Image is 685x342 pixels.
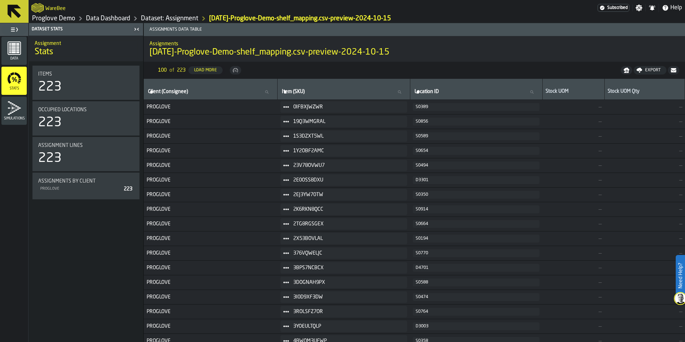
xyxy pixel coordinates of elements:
span: Stats [1,87,27,91]
button: button-S0194 [413,235,539,243]
label: button-toggle-Close me [132,25,142,34]
div: 223 [38,151,62,165]
span: 3ROLSFZ7OR [293,309,401,315]
span: — [545,323,602,329]
div: D4701 [416,265,537,270]
button: button-Export [634,66,666,75]
span: Data [1,57,27,61]
span: PROGLOVE [147,163,275,168]
div: stat-Items [32,66,139,100]
span: PROGLOVE [147,236,275,241]
input: label [413,87,539,97]
span: — [607,119,682,124]
span: PROGLOVE [147,104,275,110]
a: logo-header [31,1,44,14]
div: S0914 [416,207,537,212]
button: button- [621,66,632,75]
div: stat-Occupied Locations [32,101,139,136]
div: Title [38,178,134,184]
h2: Sub Title [35,39,137,46]
div: ButtonLoadMore-Load More-Prev-First-Last [152,65,228,76]
span: PROGLOVE [147,119,275,124]
span: 3BPS7NCBCX [293,265,401,271]
div: Title [38,107,134,113]
span: — [545,133,602,139]
button: button-Load More [188,66,223,74]
div: S0764 [416,309,537,314]
label: button-toggle-Toggle Full Menu [1,25,27,35]
span: — [607,104,682,110]
span: — [545,250,602,256]
span: PROGLOVE [147,133,275,139]
span: — [607,177,682,183]
div: S0494 [416,163,537,168]
span: — [545,177,602,183]
span: Assignment lines [38,143,83,148]
span: — [545,119,602,124]
span: — [607,250,682,256]
button: button-S0654 [413,147,539,155]
span: PROGLOVE [147,221,275,227]
span: 3I0D9XF3DW [293,294,401,300]
span: Occupied Locations [38,107,87,113]
div: stat-Assignments by Client [32,173,139,199]
a: link-to-/wh/i/e36b03eb-bea5-40ab-83a2-6422b9ded721/data [86,15,130,22]
div: title-Stats [29,36,143,61]
nav: Breadcrumb [31,14,391,23]
button: button-S0494 [413,162,539,169]
span: of [169,67,174,73]
div: S0589 [416,134,537,139]
span: — [545,265,602,271]
div: S0856 [416,119,537,124]
span: 223 [177,67,186,73]
span: PROGLOVE [147,192,275,198]
div: Title [38,143,134,148]
h2: Sub Title [149,40,679,47]
h2: Sub Title [45,4,66,11]
span: — [607,206,682,212]
div: Dataset Stats [30,27,132,32]
span: 223 [124,187,132,192]
div: StatList-item-PROGLOVE [38,184,134,194]
input: label [280,87,407,97]
div: title-2024-10-11-Proglove-Demo-shelf_mapping.csv-preview-2024-10-15 [144,36,685,62]
span: — [607,163,682,168]
span: — [607,280,682,285]
button: button-S0588 [413,279,539,286]
span: 2K6RKN8QCC [293,206,401,212]
div: S0350 [416,192,537,197]
span: PROGLOVE [147,309,275,315]
span: PROGLOVE [147,280,275,285]
div: Load More [191,68,220,73]
button: button- [230,66,241,75]
div: Export [642,68,664,73]
div: 223 [38,116,62,130]
span: 2TG8RGSGEX [293,221,401,227]
button: button-D3301 [413,176,539,184]
div: 223 [38,80,62,94]
button: button-S0474 [413,293,539,301]
div: S0654 [416,148,537,153]
span: — [545,148,602,154]
span: — [607,294,682,300]
span: PROGLOVE [147,294,275,300]
div: D3003 [416,324,537,329]
span: Stats [35,46,53,58]
span: — [545,206,602,212]
span: — [607,236,682,241]
div: Title [38,71,134,77]
span: 23V78OVWU7 [293,163,401,168]
span: 0IFBXJWZWR [293,104,401,110]
button: button-D3003 [413,322,539,330]
div: PROGLOVE [40,187,121,191]
a: link-to-/wh/i/e36b03eb-bea5-40ab-83a2-6422b9ded721/settings/billing [598,4,629,12]
input: label [147,87,274,97]
button: button-D4701 [413,264,539,272]
a: link-to-/wh/i/e36b03eb-bea5-40ab-83a2-6422b9ded721 [32,15,75,22]
li: menu Simulations [1,97,27,125]
span: — [545,294,602,300]
button: button-S0589 [413,132,539,140]
div: Stock UOM Qty [608,88,682,96]
span: Items [38,71,52,77]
